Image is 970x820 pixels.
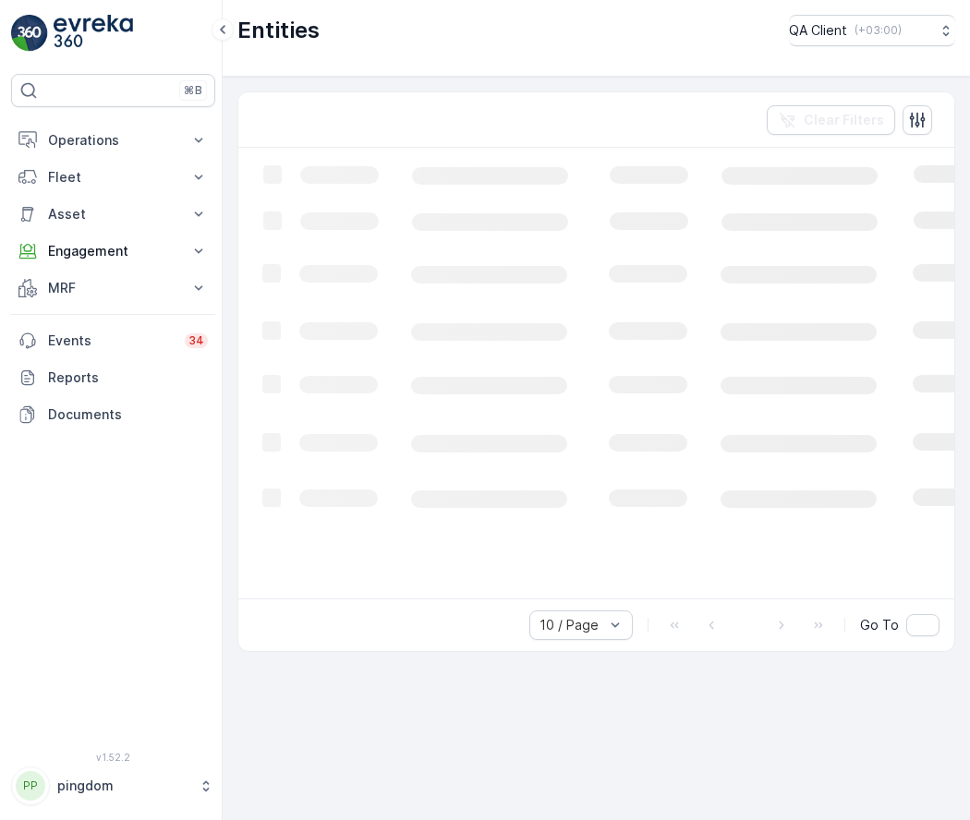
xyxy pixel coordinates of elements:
span: v 1.52.2 [11,752,215,763]
button: QA Client(+03:00) [789,15,955,46]
button: Operations [11,122,215,159]
div: PP [16,771,45,801]
p: Operations [48,131,178,150]
span: Go To [860,616,899,634]
p: Fleet [48,168,178,187]
a: Events34 [11,322,215,359]
p: Reports [48,368,208,387]
button: Engagement [11,233,215,270]
p: ( +03:00 ) [855,23,902,38]
p: Documents [48,405,208,424]
p: QA Client [789,21,847,40]
p: Clear Filters [804,111,884,129]
p: Events [48,332,174,350]
button: Clear Filters [767,105,895,135]
button: MRF [11,270,215,307]
button: Fleet [11,159,215,196]
img: logo [11,15,48,52]
button: PPpingdom [11,766,215,805]
p: pingdom [57,777,189,795]
p: MRF [48,279,178,297]
p: ⌘B [184,83,202,98]
a: Documents [11,396,215,433]
p: 34 [188,333,204,348]
p: Entities [237,16,320,45]
a: Reports [11,359,215,396]
img: logo_light-DOdMpM7g.png [54,15,133,52]
p: Engagement [48,242,178,260]
p: Asset [48,205,178,223]
button: Asset [11,196,215,233]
